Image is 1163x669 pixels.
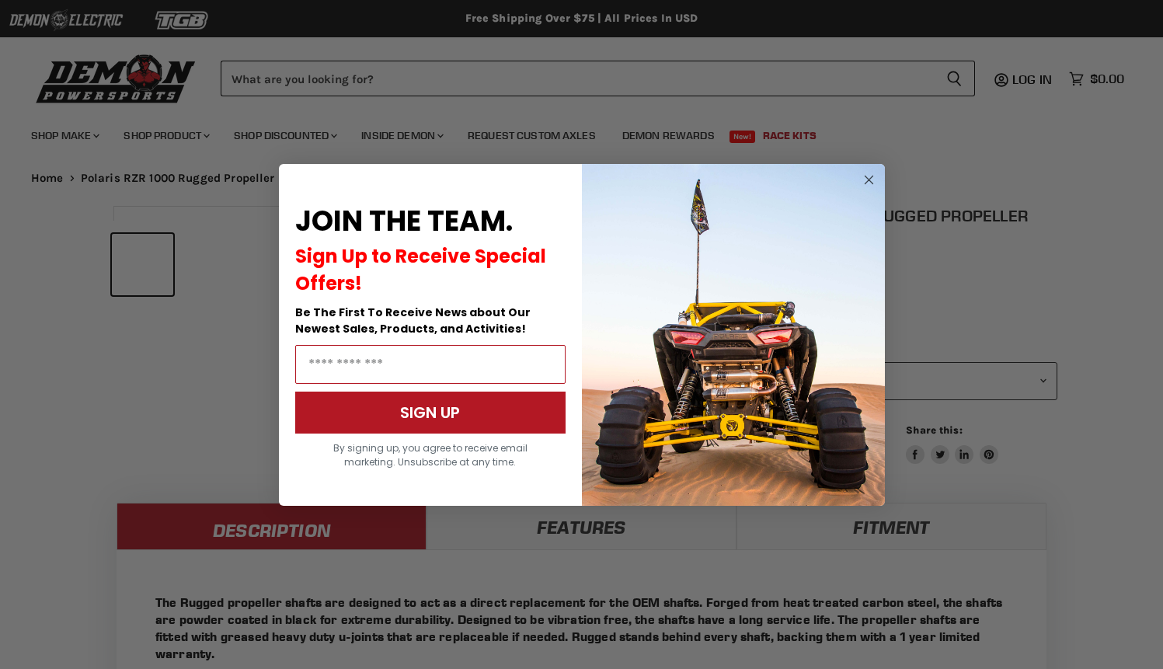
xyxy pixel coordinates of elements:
[582,164,885,506] img: a9095488-b6e7-41ba-879d-588abfab540b.jpeg
[295,345,566,384] input: Email Address
[295,392,566,434] button: SIGN UP
[295,201,513,241] span: JOIN THE TEAM.
[295,243,546,296] span: Sign Up to Receive Special Offers!
[333,441,528,469] span: By signing up, you agree to receive email marketing. Unsubscribe at any time.
[295,305,531,336] span: Be The First To Receive News about Our Newest Sales, Products, and Activities!
[859,170,879,190] button: Close dialog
